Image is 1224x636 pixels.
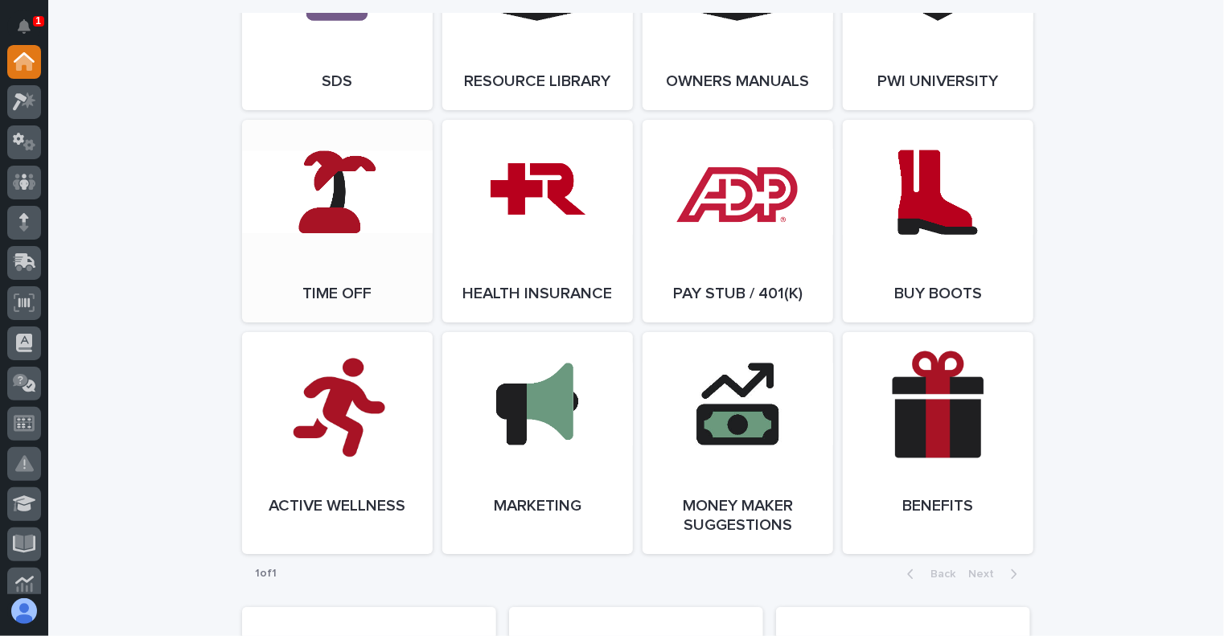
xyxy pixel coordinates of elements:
[643,120,833,322] a: Pay Stub / 401(k)
[20,19,41,45] div: Notifications1
[7,10,41,43] button: Notifications
[843,120,1033,322] a: Buy Boots
[921,568,955,580] span: Back
[242,332,433,554] a: Active Wellness
[7,594,41,628] button: users-avatar
[442,332,633,554] a: Marketing
[442,120,633,322] a: Health Insurance
[894,567,962,581] button: Back
[35,15,41,27] p: 1
[242,120,433,322] a: Time Off
[962,567,1030,581] button: Next
[968,568,1004,580] span: Next
[242,554,290,593] p: 1 of 1
[843,332,1033,554] a: Benefits
[643,332,833,554] a: Money Maker Suggestions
